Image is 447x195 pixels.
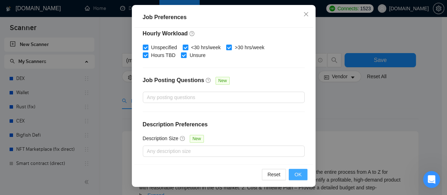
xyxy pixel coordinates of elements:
span: Главная [12,148,35,153]
span: question-circle [206,78,211,83]
span: Помощь [107,148,128,153]
img: Profile image for Nazar [111,11,125,25]
span: question-circle [180,136,186,141]
span: question-circle [189,31,195,36]
h4: Hourly Workload [143,29,305,38]
button: Помощь [94,130,141,158]
span: Unsure [187,51,208,59]
img: logo [14,13,25,25]
p: Здравствуйте! 👋 [14,50,127,62]
p: Чем мы можем помочь? [14,62,127,86]
div: Job Preferences [143,13,305,22]
button: Close [296,5,316,24]
div: Отправить сообщение [14,101,118,109]
span: close [303,11,309,17]
span: Unspecified [148,44,180,51]
span: Hours TBD [148,51,178,59]
span: Reset [267,171,281,178]
iframe: Intercom live chat [423,171,440,188]
img: Profile image for Oleksandr [84,11,98,25]
button: Чат [47,130,94,158]
button: OK [289,169,307,180]
span: OK [294,171,301,178]
span: New [190,135,204,143]
div: Обычно мы отвечаем в течение менее минуты [14,109,118,124]
span: Чат [66,148,75,153]
span: <30 hrs/week [188,44,224,51]
div: Отправить сообщениеОбычно мы отвечаем в течение менее минуты [7,95,134,130]
span: New [216,77,230,85]
h4: Job Posting Questions [143,76,204,85]
span: >30 hrs/week [232,44,267,51]
img: Profile image for Viktor [98,11,112,25]
h4: Description Preferences [143,120,305,129]
button: Reset [262,169,286,180]
h5: Description Size [143,134,178,142]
